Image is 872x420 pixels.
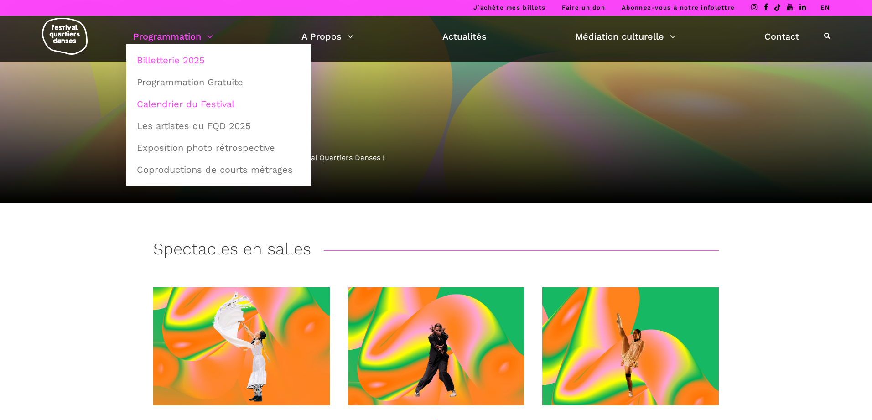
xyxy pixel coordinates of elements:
[42,18,88,55] img: logo-fqd-med
[562,4,605,11] a: Faire un don
[131,72,306,93] a: Programmation Gratuite
[442,29,487,44] a: Actualités
[131,159,306,180] a: Coproductions de courts métrages
[764,29,799,44] a: Contact
[131,93,306,114] a: Calendrier du Festival
[133,29,213,44] a: Programmation
[575,29,676,44] a: Médiation culturelle
[473,4,545,11] a: J’achète mes billets
[131,50,306,71] a: Billetterie 2025
[820,4,830,11] a: EN
[153,152,719,164] div: Découvrez la programmation 2025 du Festival Quartiers Danses !
[153,239,311,262] h3: Spectacles en salles
[301,29,353,44] a: A Propos
[131,137,306,158] a: Exposition photo rétrospective
[153,104,719,124] h1: Billetterie 2025
[131,115,306,136] a: Les artistes du FQD 2025
[622,4,735,11] a: Abonnez-vous à notre infolettre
